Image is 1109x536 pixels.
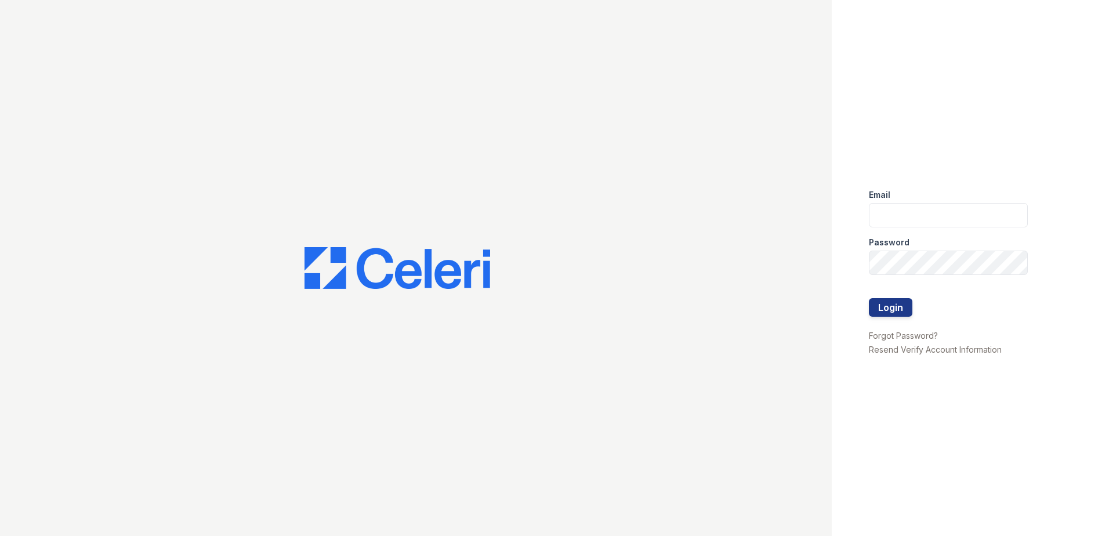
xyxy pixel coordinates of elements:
[869,237,909,248] label: Password
[869,189,890,201] label: Email
[869,345,1002,354] a: Resend Verify Account Information
[869,298,912,317] button: Login
[869,331,938,341] a: Forgot Password?
[305,247,490,289] img: CE_Logo_Blue-a8612792a0a2168367f1c8372b55b34899dd931a85d93a1a3d3e32e68fde9ad4.png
